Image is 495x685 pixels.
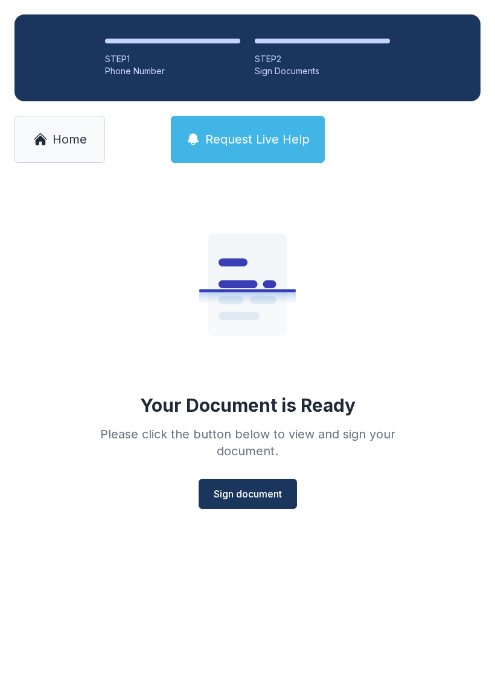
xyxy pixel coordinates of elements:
div: Please click the button below to view and sign your document. [74,426,421,459]
span: Request Live Help [205,131,310,148]
div: Phone Number [105,65,240,77]
div: STEP 2 [255,53,390,65]
div: STEP 1 [105,53,240,65]
span: Sign document [214,487,282,501]
div: Sign Documents [255,65,390,77]
span: Home [53,131,87,148]
div: Your Document is Ready [140,394,356,416]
